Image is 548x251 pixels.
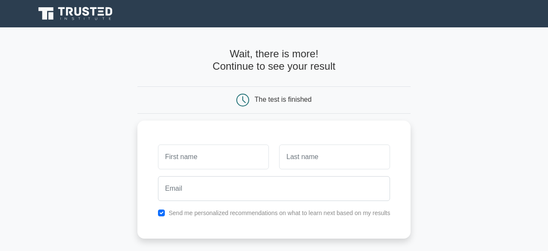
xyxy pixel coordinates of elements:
[158,176,390,201] input: Email
[255,96,312,103] div: The test is finished
[279,145,390,169] input: Last name
[169,210,390,216] label: Send me personalized recommendations on what to learn next based on my results
[158,145,269,169] input: First name
[137,48,411,73] h4: Wait, there is more! Continue to see your result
